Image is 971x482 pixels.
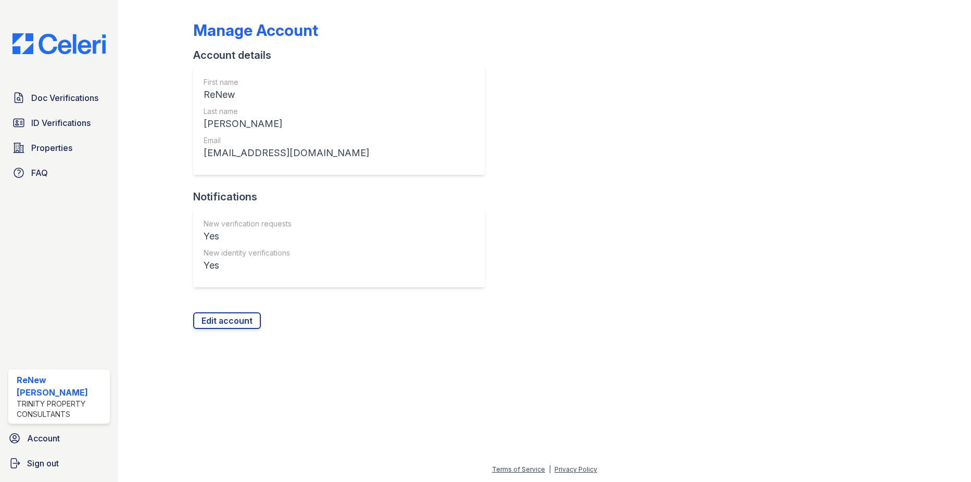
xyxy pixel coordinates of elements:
[27,432,60,445] span: Account
[31,167,48,179] span: FAQ
[17,399,106,420] div: Trinity Property Consultants
[17,374,106,399] div: ReNew [PERSON_NAME]
[31,142,72,154] span: Properties
[8,162,110,183] a: FAQ
[31,117,91,129] span: ID Verifications
[204,87,369,102] div: ReNew
[8,87,110,108] a: Doc Verifications
[204,77,369,87] div: First name
[204,146,369,160] div: [EMAIL_ADDRESS][DOMAIN_NAME]
[204,117,369,131] div: [PERSON_NAME]
[193,48,493,62] div: Account details
[204,106,369,117] div: Last name
[204,258,292,273] div: Yes
[554,465,597,473] a: Privacy Policy
[204,219,292,229] div: New verification requests
[193,21,318,40] div: Manage Account
[492,465,545,473] a: Terms of Service
[8,137,110,158] a: Properties
[204,248,292,258] div: New identity verifications
[193,312,261,329] a: Edit account
[27,457,59,470] span: Sign out
[204,135,369,146] div: Email
[204,229,292,244] div: Yes
[4,33,114,54] img: CE_Logo_Blue-a8612792a0a2168367f1c8372b55b34899dd931a85d93a1a3d3e32e68fde9ad4.png
[4,428,114,449] a: Account
[4,453,114,474] a: Sign out
[31,92,98,104] span: Doc Verifications
[8,112,110,133] a: ID Verifications
[193,189,493,204] div: Notifications
[549,465,551,473] div: |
